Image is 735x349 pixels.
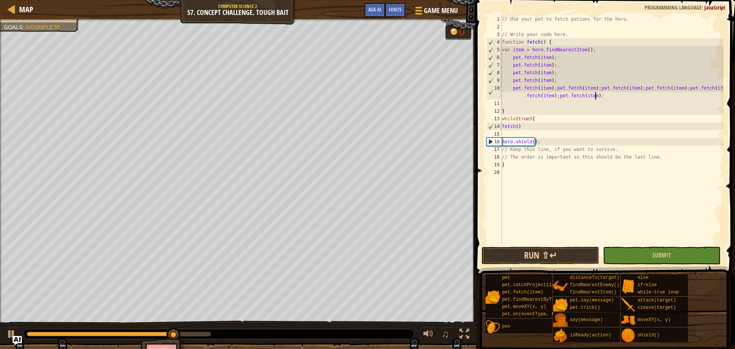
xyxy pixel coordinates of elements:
span: Incomplete [25,24,60,30]
div: 17 [487,146,502,153]
img: portrait.png [621,313,635,328]
button: Ask AI [364,3,385,17]
div: 9 [487,77,502,84]
span: while-true loop [637,290,679,295]
span: pet.catchProjectile(arrow) [502,282,573,288]
span: pet.trick() [570,305,600,310]
div: 12 [487,107,502,115]
span: Programming language [645,4,702,11]
div: 19 [487,161,502,169]
span: if/else [637,282,657,288]
button: Ctrl + P: Play [4,327,19,343]
span: moveXY(x, y) [637,317,670,323]
span: pet.on(eventType, handler) [502,311,573,317]
div: 11 [487,100,502,107]
div: 14 [487,123,502,130]
div: 4 [487,38,502,46]
span: pos [502,324,510,329]
span: Submit [652,251,671,259]
div: 5 [487,46,502,54]
span: say(message) [570,317,603,323]
img: portrait.png [553,313,568,328]
div: 8 [487,69,502,77]
img: portrait.png [621,279,635,293]
span: : [22,24,25,30]
div: 20 [487,169,502,176]
img: portrait.png [553,279,568,293]
img: portrait.png [553,298,568,312]
a: Map [15,4,33,15]
span: Game Menu [424,6,458,16]
div: 10 [487,84,502,100]
div: 1 [487,15,502,23]
span: ♫ [441,328,449,340]
span: Hints [389,6,402,13]
button: Toggle fullscreen [457,327,472,343]
img: portrait.png [621,328,635,343]
div: 15 [487,130,502,138]
span: pet [502,275,510,280]
span: Goals [4,24,22,30]
span: distanceTo(target) [570,275,619,280]
span: Ask AI [368,6,381,13]
button: Ask AI [13,336,22,345]
span: else [637,275,648,280]
span: isReady(action) [570,333,611,338]
span: pet.moveXY(x, y) [502,304,546,310]
span: findNearestItem() [570,290,616,295]
span: pet.findNearestByType(type) [502,297,576,302]
button: Submit [603,247,720,264]
button: Adjust volume [421,327,436,343]
span: Map [19,4,33,15]
span: attack(target) [637,298,676,303]
span: pet.say(message) [570,298,614,303]
img: portrait.png [621,298,635,312]
button: ♫ [440,327,453,343]
div: 2 [487,23,502,31]
button: Run ⇧↵ [482,247,599,264]
div: 16 [487,138,502,146]
span: shield() [637,333,660,338]
span: JavaScript [704,4,725,11]
button: Game Menu [409,3,462,21]
div: 13 [487,115,502,123]
img: portrait.png [485,290,500,304]
span: pet.fetch(item) [502,290,543,295]
img: portrait.png [485,320,500,334]
div: 0 [459,27,467,37]
div: 7 [487,61,502,69]
div: 18 [487,153,502,161]
img: portrait.png [553,328,568,343]
span: findNearestEnemy() [570,282,619,288]
div: 6 [487,54,502,61]
span: cleave(target) [637,305,676,310]
div: Team 'humans' has 0 gold. [445,24,471,40]
div: 3 [487,31,502,38]
span: : [702,4,704,11]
